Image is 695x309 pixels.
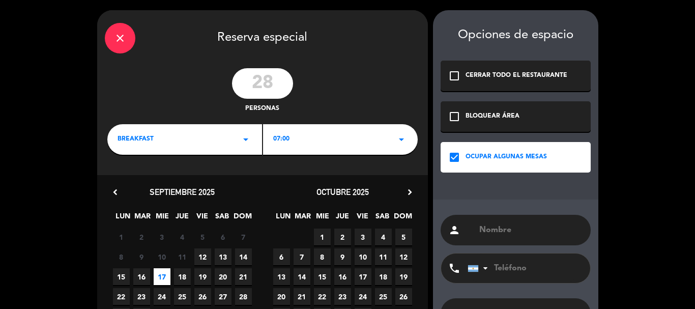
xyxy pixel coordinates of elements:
[395,288,412,305] span: 26
[395,248,412,265] span: 12
[273,288,290,305] span: 20
[154,248,170,265] span: 10
[215,288,231,305] span: 27
[235,268,252,285] span: 21
[113,229,130,245] span: 1
[275,210,292,227] span: LUN
[395,133,408,146] i: arrow_drop_down
[154,288,170,305] span: 24
[468,254,491,283] div: Argentina: +54
[448,262,460,274] i: phone
[234,210,250,227] span: DOM
[232,68,293,99] input: 0
[314,229,331,245] span: 1
[375,288,392,305] span: 25
[235,288,252,305] span: 28
[133,229,150,245] span: 2
[97,10,428,63] div: Reserva especial
[334,229,351,245] span: 2
[334,268,351,285] span: 16
[466,152,547,162] div: OCUPAR ALGUNAS MESAS
[354,210,371,227] span: VIE
[355,229,371,245] span: 3
[194,248,211,265] span: 12
[294,288,310,305] span: 21
[245,104,279,114] span: personas
[134,210,151,227] span: MAR
[194,288,211,305] span: 26
[240,133,252,146] i: arrow_drop_down
[215,229,231,245] span: 6
[194,268,211,285] span: 19
[154,268,170,285] span: 17
[468,254,580,283] input: Teléfono
[355,288,371,305] span: 24
[215,248,231,265] span: 13
[355,248,371,265] span: 10
[334,210,351,227] span: JUE
[215,268,231,285] span: 20
[113,288,130,305] span: 22
[441,28,591,43] div: Opciones de espacio
[235,229,252,245] span: 7
[194,210,211,227] span: VIE
[154,210,171,227] span: MIE
[334,288,351,305] span: 23
[448,151,460,163] i: check_box
[118,134,154,145] span: BREAKFAST
[466,111,519,122] div: BLOQUEAR ÁREA
[113,268,130,285] span: 15
[294,268,310,285] span: 14
[174,210,191,227] span: JUE
[273,248,290,265] span: 6
[150,187,215,197] span: septiembre 2025
[194,229,211,245] span: 5
[174,268,191,285] span: 18
[314,210,331,227] span: MIE
[154,229,170,245] span: 3
[448,224,460,236] i: person
[334,248,351,265] span: 9
[174,288,191,305] span: 25
[374,210,391,227] span: SAB
[114,210,131,227] span: LUN
[394,210,411,227] span: DOM
[395,268,412,285] span: 19
[375,268,392,285] span: 18
[174,248,191,265] span: 11
[478,223,583,237] input: Nombre
[214,210,230,227] span: SAB
[133,248,150,265] span: 9
[314,248,331,265] span: 8
[133,268,150,285] span: 16
[316,187,369,197] span: octubre 2025
[294,248,310,265] span: 7
[110,187,121,198] i: chevron_left
[448,70,460,82] i: check_box_outline_blank
[404,187,415,198] i: chevron_right
[448,110,460,123] i: check_box_outline_blank
[235,248,252,265] span: 14
[174,229,191,245] span: 4
[375,248,392,265] span: 11
[114,32,126,44] i: close
[314,288,331,305] span: 22
[133,288,150,305] span: 23
[113,248,130,265] span: 8
[273,134,289,145] span: 07:00
[395,229,412,245] span: 5
[295,210,311,227] span: MAR
[314,268,331,285] span: 15
[355,268,371,285] span: 17
[273,268,290,285] span: 13
[466,71,567,81] div: CERRAR TODO EL RESTAURANTE
[375,229,392,245] span: 4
